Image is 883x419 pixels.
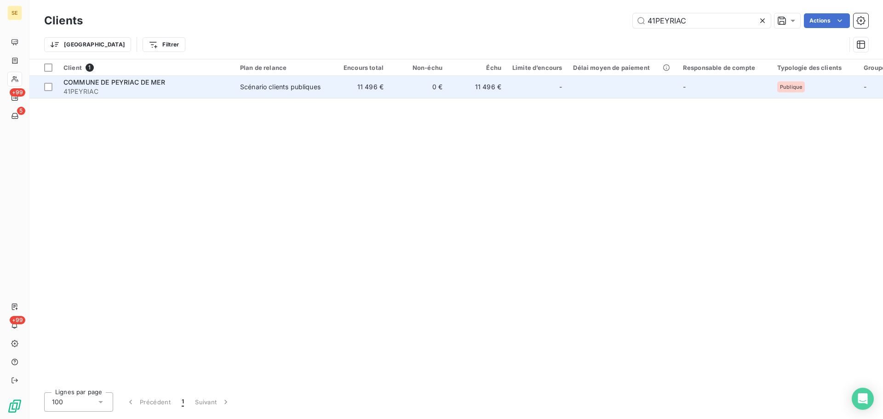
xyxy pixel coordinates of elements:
[559,82,562,92] span: -
[176,392,189,412] button: 1
[143,37,185,52] button: Filtrer
[44,12,83,29] h3: Clients
[852,388,874,410] div: Open Intercom Messenger
[633,13,771,28] input: Rechercher
[804,13,850,28] button: Actions
[780,84,802,90] span: Publique
[389,76,448,98] td: 0 €
[7,90,22,105] a: +99
[7,399,22,413] img: Logo LeanPay
[10,316,25,324] span: +99
[336,64,384,71] div: Encours total
[52,397,63,407] span: 100
[189,392,236,412] button: Suivant
[395,64,442,71] div: Non-échu
[63,87,229,96] span: 41PEYRIAC
[7,109,22,123] a: 5
[453,64,501,71] div: Échu
[240,82,321,92] div: Scénario clients publiques
[330,76,389,98] td: 11 496 €
[240,64,325,71] div: Plan de relance
[10,88,25,97] span: +99
[864,83,866,91] span: -
[512,64,562,71] div: Limite d’encours
[683,83,686,91] span: -
[683,64,766,71] div: Responsable de compte
[44,37,131,52] button: [GEOGRAPHIC_DATA]
[86,63,94,72] span: 1
[63,78,165,86] span: COMMUNE DE PEYRIAC DE MER
[777,64,853,71] div: Typologie des clients
[448,76,507,98] td: 11 496 €
[17,107,25,115] span: 5
[7,6,22,20] div: SE
[63,64,82,71] span: Client
[120,392,176,412] button: Précédent
[182,397,184,407] span: 1
[573,64,671,71] div: Délai moyen de paiement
